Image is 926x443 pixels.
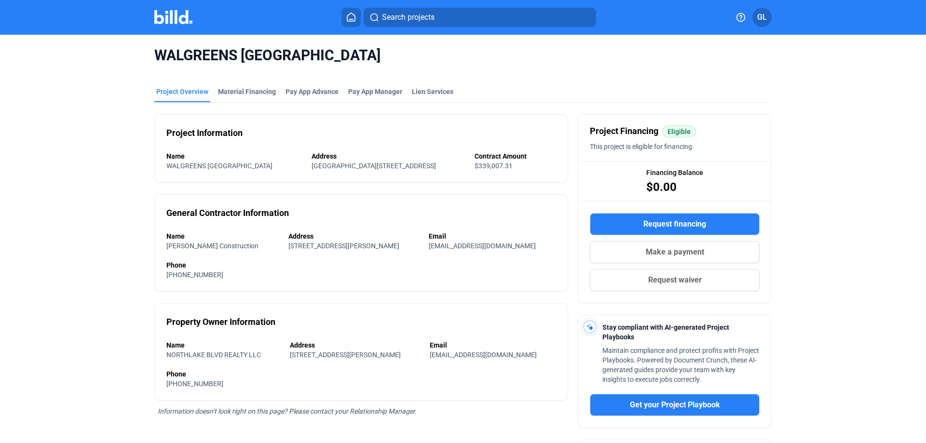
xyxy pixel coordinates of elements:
span: [EMAIL_ADDRESS][DOMAIN_NAME] [430,351,537,359]
div: Lien Services [412,87,453,96]
span: Financing Balance [646,168,703,177]
div: Email [429,231,556,241]
span: WALGREENS [GEOGRAPHIC_DATA] [166,162,272,170]
span: Get your Project Playbook [630,399,720,411]
span: Information doesn’t look right on this page? Please contact your Relationship Manager. [158,407,417,415]
span: Project Financing [590,124,658,138]
span: [EMAIL_ADDRESS][DOMAIN_NAME] [429,242,536,250]
img: Billd Company Logo [154,10,192,24]
button: Request financing [590,213,760,235]
button: Request waiver [590,269,760,291]
span: This project is eligible for financing. [590,143,694,150]
button: GL [752,8,772,27]
button: Get your Project Playbook [590,394,760,416]
div: Phone [166,260,556,270]
span: Pay App Manager [348,87,402,96]
div: Name [166,151,302,161]
span: [STREET_ADDRESS][PERSON_NAME] [288,242,399,250]
div: Material Financing [218,87,276,96]
span: NORTHLAKE BLVD REALTY LLC [166,351,261,359]
span: [PHONE_NUMBER] [166,271,223,279]
span: Request financing [643,218,706,230]
div: Project Information [166,126,243,140]
div: Pay App Advance [286,87,339,96]
span: $339,007.31 [475,162,513,170]
span: Search projects [382,12,435,23]
mat-chip: Eligible [662,125,696,137]
span: WALGREENS [GEOGRAPHIC_DATA] [154,46,772,65]
div: Project Overview [156,87,208,96]
span: [PERSON_NAME] Construction [166,242,259,250]
span: Request waiver [648,274,702,286]
div: Address [288,231,420,241]
div: Address [312,151,465,161]
span: Stay compliant with AI-generated Project Playbooks [602,323,729,341]
div: Address [290,340,420,350]
div: Contract Amount [475,151,556,161]
div: Name [166,231,279,241]
div: Phone [166,369,556,379]
span: [PHONE_NUMBER] [166,380,223,388]
span: GL [757,12,767,23]
div: Property Owner Information [166,315,275,329]
div: Email [430,340,556,350]
span: [GEOGRAPHIC_DATA][STREET_ADDRESS] [312,162,436,170]
button: Search projects [364,8,596,27]
span: $0.00 [646,179,677,195]
span: Make a payment [646,246,704,258]
span: Maintain compliance and protect profits with Project Playbooks. Powered by Document Crunch, these... [602,347,759,383]
button: Make a payment [590,241,760,263]
div: General Contractor Information [166,206,289,220]
div: Name [166,340,280,350]
span: [STREET_ADDRESS][PERSON_NAME] [290,351,401,359]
